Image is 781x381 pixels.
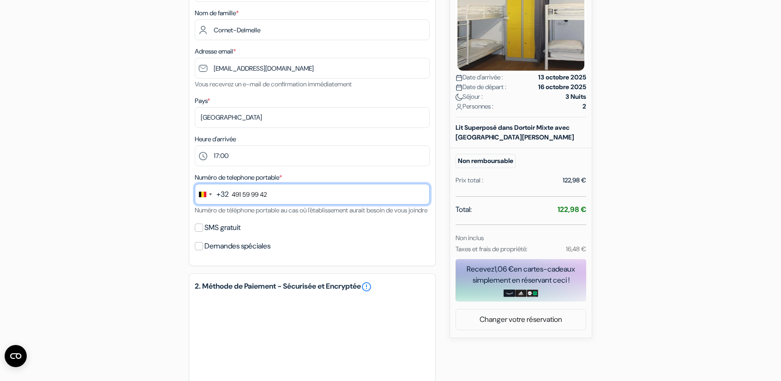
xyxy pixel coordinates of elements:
div: 122,98 € [563,175,586,185]
a: error_outline [361,281,372,292]
strong: 3 Nuits [565,92,586,102]
div: +32 [216,189,228,200]
button: Ouvrir le widget CMP [5,345,27,367]
img: moon.svg [456,94,463,101]
small: Numéro de téléphone portable au cas où l'établissement aurait besoin de vous joindre [195,206,427,214]
button: Change country, selected Belgium (+32) [195,184,228,204]
input: 470 12 34 56 [195,184,430,205]
small: Taxes et frais de propriété: [456,245,528,253]
small: Vous recevrez un e-mail de confirmation immédiatement [195,80,352,88]
span: Séjour : [456,92,483,102]
input: Entrer adresse e-mail [195,58,430,79]
input: Entrer le nom de famille [195,19,430,40]
div: Prix total : [456,175,483,185]
strong: 13 octobre 2025 [538,73,586,82]
span: Total: [456,204,472,215]
small: 16,48 € [566,245,586,253]
label: Nom de famille [195,8,239,18]
label: Adresse email [195,47,236,56]
small: Non remboursable [456,154,516,168]
label: Pays [195,96,210,106]
b: Lit Superposé dans Dortoir Mixte avec [GEOGRAPHIC_DATA][PERSON_NAME] [456,123,574,141]
label: Heure d'arrivée [195,134,236,144]
div: Recevez en cartes-cadeaux simplement en réservant ceci ! [456,264,586,286]
strong: 122,98 € [558,205,586,214]
img: calendar.svg [456,74,463,81]
label: Demandes spéciales [204,240,270,253]
span: Date d'arrivée : [456,73,503,82]
img: amazon-card-no-text.png [504,290,515,297]
strong: 16 octobre 2025 [538,82,586,92]
span: 1,06 € [494,264,514,274]
img: uber-uber-eats-card.png [527,290,538,297]
img: user_icon.svg [456,103,463,110]
strong: 2 [583,102,586,111]
img: adidas-card.png [515,290,527,297]
span: Personnes : [456,102,493,111]
label: SMS gratuit [204,221,240,234]
a: Changer votre réservation [456,311,586,328]
h5: 2. Méthode de Paiement - Sécurisée et Encryptée [195,281,430,292]
small: Non inclus [456,234,484,242]
span: Date de départ : [456,82,506,92]
label: Numéro de telephone portable [195,173,282,182]
img: calendar.svg [456,84,463,91]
